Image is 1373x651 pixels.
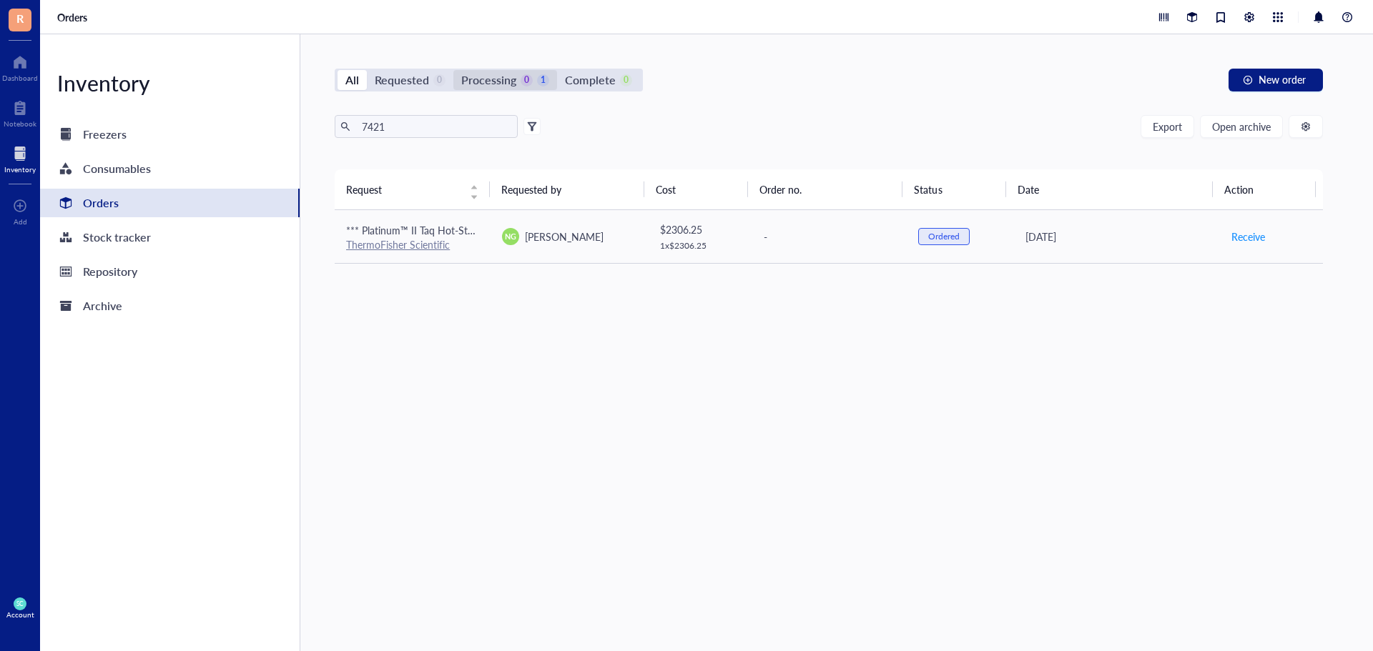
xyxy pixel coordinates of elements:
[537,74,549,86] div: 1
[14,217,27,226] div: Add
[40,292,300,320] a: Archive
[4,165,36,174] div: Inventory
[356,116,512,137] input: Find orders in table
[1141,115,1194,138] button: Export
[902,169,1005,209] th: Status
[375,70,429,90] div: Requested
[6,610,34,619] div: Account
[1231,225,1266,248] button: Receive
[83,227,151,247] div: Stock tracker
[644,169,747,209] th: Cost
[1006,169,1213,209] th: Date
[346,223,558,237] span: *** Platinum™ II Taq Hot-Start DNA Polymerase
[83,159,151,179] div: Consumables
[565,70,615,90] div: Complete
[40,69,300,97] div: Inventory
[660,240,740,252] div: 1 x $ 2306.25
[40,120,300,149] a: Freezers
[83,124,127,144] div: Freezers
[40,154,300,183] a: Consumables
[1200,115,1283,138] button: Open archive
[1025,229,1208,244] div: [DATE]
[57,11,90,24] a: Orders
[40,223,300,252] a: Stock tracker
[521,74,533,86] div: 0
[2,51,38,82] a: Dashboard
[16,600,24,607] span: SC
[83,296,122,316] div: Archive
[40,257,300,286] a: Repository
[1153,121,1182,132] span: Export
[1213,169,1317,209] th: Action
[1259,74,1306,85] span: New order
[525,229,604,244] span: [PERSON_NAME]
[335,169,490,209] th: Request
[660,222,740,237] div: $ 2306.25
[751,210,907,264] td: -
[40,189,300,217] a: Orders
[345,70,359,90] div: All
[83,262,137,282] div: Repository
[764,229,895,244] div: -
[2,74,38,82] div: Dashboard
[4,119,36,128] div: Notebook
[16,9,24,27] span: R
[490,169,645,209] th: Requested by
[335,69,643,91] div: segmented control
[346,182,461,197] span: Request
[1229,69,1323,91] button: New order
[433,74,446,86] div: 0
[346,237,450,252] a: ThermoFisher Scientific
[1231,229,1265,244] span: Receive
[748,169,903,209] th: Order no.
[461,70,516,90] div: Processing
[505,231,516,242] span: NG
[928,231,960,242] div: Ordered
[1212,121,1271,132] span: Open archive
[83,193,119,213] div: Orders
[620,74,632,86] div: 0
[4,96,36,128] a: Notebook
[4,142,36,174] a: Inventory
